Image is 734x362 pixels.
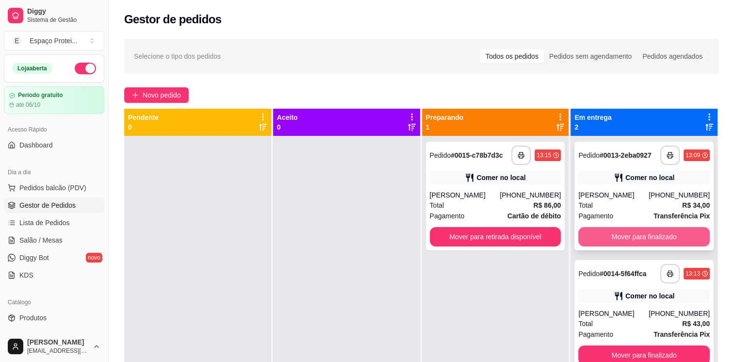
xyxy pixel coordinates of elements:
[30,36,78,46] div: Espaço Protei ...
[19,140,53,150] span: Dashboard
[578,318,593,329] span: Total
[4,4,104,27] a: DiggySistema de Gestão
[19,183,86,193] span: Pedidos balcão (PDV)
[19,313,47,323] span: Produtos
[533,201,561,209] strong: R$ 86,00
[476,173,525,182] div: Comer no local
[4,31,104,50] button: Select a team
[12,36,22,46] span: E
[4,310,104,326] a: Produtos
[19,270,33,280] span: KDS
[128,122,159,132] p: 0
[4,250,104,265] a: Diggy Botnovo
[574,113,611,122] p: Em entrega
[430,151,451,159] span: Pedido
[124,12,222,27] h2: Gestor de pedidos
[277,113,298,122] p: Aceito
[124,87,189,103] button: Novo pedido
[426,122,464,132] p: 1
[578,190,649,200] div: [PERSON_NAME]
[682,320,710,328] strong: R$ 43,00
[4,122,104,137] div: Acesso Rápido
[507,212,561,220] strong: Cartão de débito
[600,151,652,159] strong: # 0013-2eba0927
[4,180,104,196] button: Pedidos balcão (PDV)
[649,309,710,318] div: [PHONE_NUMBER]
[27,338,89,347] span: [PERSON_NAME]
[128,113,159,122] p: Pendente
[277,122,298,132] p: 0
[685,270,700,278] div: 13:13
[537,151,551,159] div: 13:15
[4,232,104,248] a: Salão / Mesas
[578,227,710,247] button: Mover para finalizado
[578,151,600,159] span: Pedido
[4,215,104,230] a: Lista de Pedidos
[27,7,100,16] span: Diggy
[430,190,500,200] div: [PERSON_NAME]
[4,137,104,153] a: Dashboard
[625,173,674,182] div: Comer no local
[653,330,710,338] strong: Transferência Pix
[4,328,104,343] a: Complementos
[685,151,700,159] div: 13:09
[574,122,611,132] p: 2
[4,295,104,310] div: Catálogo
[19,218,70,228] span: Lista de Pedidos
[578,309,649,318] div: [PERSON_NAME]
[480,49,544,63] div: Todos os pedidos
[637,49,708,63] div: Pedidos agendados
[578,329,613,340] span: Pagamento
[4,86,104,114] a: Período gratuitoaté 06/10
[578,270,600,278] span: Pedido
[4,335,104,358] button: [PERSON_NAME][EMAIL_ADDRESS][DOMAIN_NAME]
[19,235,63,245] span: Salão / Mesas
[143,90,181,100] span: Novo pedido
[649,190,710,200] div: [PHONE_NUMBER]
[19,253,49,263] span: Diggy Bot
[430,211,465,221] span: Pagamento
[4,165,104,180] div: Dia a dia
[19,330,65,340] span: Complementos
[4,197,104,213] a: Gestor de Pedidos
[625,291,674,301] div: Comer no local
[653,212,710,220] strong: Transferência Pix
[578,211,613,221] span: Pagamento
[430,200,444,211] span: Total
[18,92,63,99] article: Período gratuito
[451,151,503,159] strong: # 0015-c78b7d3c
[75,63,96,74] button: Alterar Status
[4,267,104,283] a: KDS
[12,63,52,74] div: Loja aberta
[426,113,464,122] p: Preparando
[544,49,637,63] div: Pedidos sem agendamento
[600,270,647,278] strong: # 0014-5f64ffca
[19,200,76,210] span: Gestor de Pedidos
[27,16,100,24] span: Sistema de Gestão
[134,51,221,62] span: Selecione o tipo dos pedidos
[430,227,561,247] button: Mover para retirada disponível
[16,101,40,109] article: até 06/10
[500,190,561,200] div: [PHONE_NUMBER]
[682,201,710,209] strong: R$ 34,00
[132,92,139,99] span: plus
[27,347,89,355] span: [EMAIL_ADDRESS][DOMAIN_NAME]
[578,200,593,211] span: Total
